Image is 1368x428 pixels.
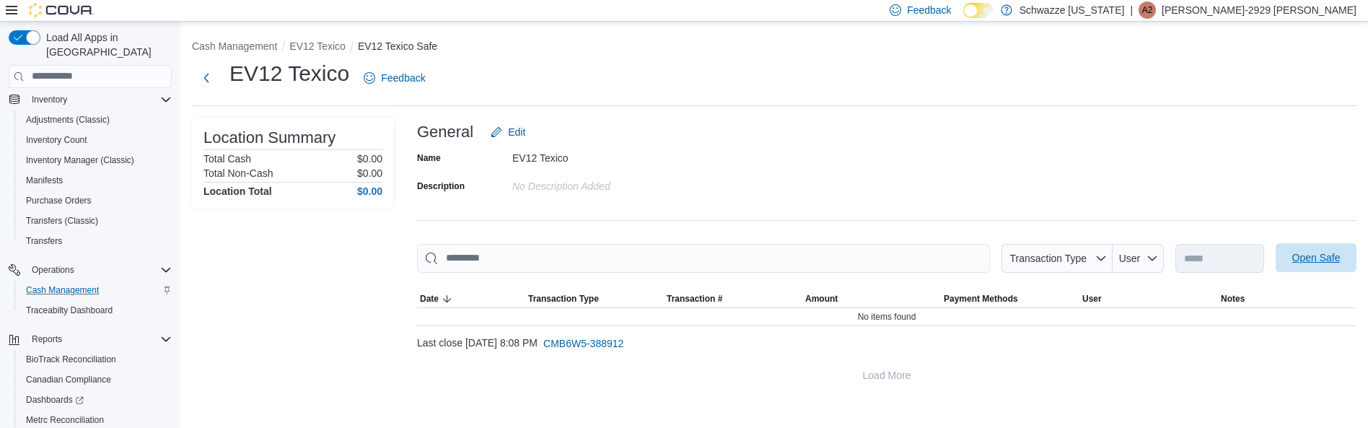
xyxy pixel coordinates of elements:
[358,64,431,92] a: Feedback
[26,414,104,426] span: Metrc Reconciliation
[20,351,122,368] a: BioTrack Reconciliation
[20,302,172,319] span: Traceabilty Dashboard
[508,125,525,139] span: Edit
[20,192,172,209] span: Purchase Orders
[357,185,382,197] h4: $0.00
[14,211,177,231] button: Transfers (Classic)
[802,290,941,307] button: Amount
[417,329,1356,358] div: Last close [DATE] 8:08 PM
[14,370,177,390] button: Canadian Compliance
[3,260,177,280] button: Operations
[1142,1,1153,19] span: A2
[192,40,277,52] button: Cash Management
[26,91,172,108] span: Inventory
[1009,253,1087,264] span: Transaction Type
[20,371,172,388] span: Canadian Compliance
[528,293,599,305] span: Transaction Type
[192,64,221,92] button: Next
[26,91,73,108] button: Inventory
[229,59,349,88] h1: EV12 Texico
[1079,290,1218,307] button: User
[14,280,177,300] button: Cash Management
[358,40,437,52] button: EV12 Texico Safe
[20,391,89,409] a: Dashboards
[1020,1,1125,19] p: Schwazze [US_STATE]
[20,152,172,169] span: Inventory Manager (Classic)
[203,129,336,147] h3: Location Summary
[20,212,104,230] a: Transfers (Classic)
[203,153,251,165] h6: Total Cash
[667,293,722,305] span: Transaction #
[26,331,172,348] span: Reports
[357,153,382,165] p: $0.00
[26,134,87,146] span: Inventory Count
[20,281,105,299] a: Cash Management
[20,371,117,388] a: Canadian Compliance
[512,147,706,164] div: EV12 Texico
[26,195,92,206] span: Purchase Orders
[417,244,990,273] input: This is a search bar. As you type, the results lower in the page will automatically filter.
[417,123,473,141] h3: General
[203,185,272,197] h4: Location Total
[485,118,531,147] button: Edit
[26,331,68,348] button: Reports
[26,114,110,126] span: Adjustments (Classic)
[20,232,68,250] a: Transfers
[14,231,177,251] button: Transfers
[3,329,177,349] button: Reports
[1001,244,1113,273] button: Transaction Type
[944,293,1018,305] span: Payment Methods
[20,152,140,169] a: Inventory Manager (Classic)
[26,374,111,385] span: Canadian Compliance
[20,172,69,189] a: Manifests
[20,232,172,250] span: Transfers
[805,293,838,305] span: Amount
[14,110,177,130] button: Adjustments (Classic)
[20,281,172,299] span: Cash Management
[26,354,116,365] span: BioTrack Reconciliation
[417,152,441,164] label: Name
[512,175,706,192] div: No Description added
[32,264,74,276] span: Operations
[1139,1,1156,19] div: Adrian-2929 Telles
[1218,290,1356,307] button: Notes
[381,71,425,85] span: Feedback
[203,167,273,179] h6: Total Non-Cash
[26,261,172,279] span: Operations
[417,180,465,192] label: Description
[1082,293,1102,305] span: User
[417,290,525,307] button: Date
[192,39,1356,56] nav: An example of EuiBreadcrumbs
[1130,1,1133,19] p: |
[417,361,1356,390] button: Load More
[20,351,172,368] span: BioTrack Reconciliation
[14,390,177,410] a: Dashboards
[1276,243,1356,272] button: Open Safe
[26,261,80,279] button: Operations
[20,172,172,189] span: Manifests
[14,349,177,370] button: BioTrack Reconciliation
[858,311,916,323] span: No items found
[32,94,67,105] span: Inventory
[20,131,172,149] span: Inventory Count
[525,290,664,307] button: Transaction Type
[20,212,172,230] span: Transfers (Classic)
[14,150,177,170] button: Inventory Manager (Classic)
[20,111,115,128] a: Adjustments (Classic)
[26,284,99,296] span: Cash Management
[1292,250,1341,265] span: Open Safe
[3,89,177,110] button: Inventory
[32,333,62,345] span: Reports
[14,130,177,150] button: Inventory Count
[941,290,1079,307] button: Payment Methods
[1113,244,1164,273] button: User
[963,18,964,19] span: Dark Mode
[20,302,118,319] a: Traceabilty Dashboard
[14,170,177,191] button: Manifests
[14,300,177,320] button: Traceabilty Dashboard
[863,368,911,383] span: Load More
[26,154,134,166] span: Inventory Manager (Classic)
[357,167,382,179] p: $0.00
[20,111,172,128] span: Adjustments (Classic)
[26,235,62,247] span: Transfers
